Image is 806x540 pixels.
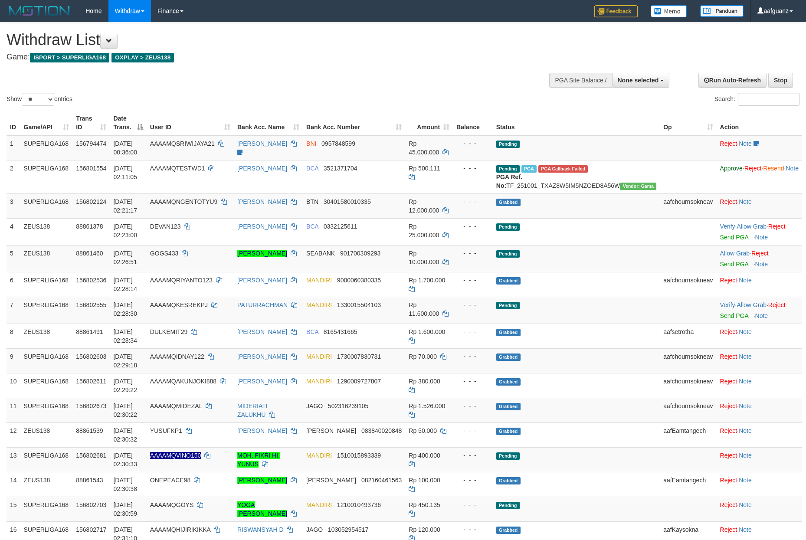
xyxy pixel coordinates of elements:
span: Copy 083840020848 to clipboard [361,427,402,434]
a: Reject [751,250,769,257]
a: MIDERIATI ZALUKHU [237,403,268,418]
img: MOTION_logo.png [7,4,72,17]
span: Rp 70.000 [409,353,437,360]
span: JAGO [306,526,323,533]
select: Showentries [22,93,54,106]
td: · [717,447,802,472]
span: Rp 1.700.000 [409,277,445,284]
span: Rp 25.000.000 [409,223,439,239]
span: Rp 12.000.000 [409,198,439,214]
span: MANDIRI [306,301,332,308]
div: PGA Site Balance / [549,73,612,88]
img: panduan.png [700,5,744,17]
span: [DATE] 02:30:59 [113,501,137,517]
span: Rp 400.000 [409,452,440,459]
span: AAAAMQNGENTOTYU9 [150,198,217,205]
span: Copy 1330015504103 to clipboard [337,301,381,308]
span: Copy 30401580010335 to clipboard [324,198,371,205]
a: Note [739,378,752,385]
a: [PERSON_NAME] [237,328,287,335]
td: ZEUS138 [20,218,73,245]
td: · [717,422,802,447]
a: Note [755,234,768,241]
td: 1 [7,135,20,160]
a: Verify [720,301,735,308]
span: Pending [496,165,520,173]
span: AAAAMQTESTWD1 [150,165,205,172]
a: Reject [720,501,737,508]
span: AAAAMQSRIWIJAYA21 [150,140,215,147]
a: Reject [720,403,737,409]
span: YUSUFKP1 [150,427,182,434]
a: Note [739,403,752,409]
span: Copy 0957848599 to clipboard [321,140,355,147]
label: Show entries [7,93,72,106]
a: Note [739,140,752,147]
td: ZEUS138 [20,472,73,497]
span: AAAAMQGOYS [150,501,193,508]
span: Copy 1730007830731 to clipboard [337,353,381,360]
td: aafchournsokneav [660,193,716,218]
span: [DATE] 02:29:22 [113,378,137,393]
th: Date Trans.: activate to sort column descending [110,111,146,135]
a: Reject [720,353,737,360]
button: None selected [612,73,670,88]
span: AAAAMQMIDEZAL [150,403,202,409]
span: 156794474 [76,140,106,147]
span: [DATE] 02:30:33 [113,452,137,468]
span: 156802681 [76,452,106,459]
a: Note [739,477,752,484]
td: · [717,373,802,398]
span: Grabbed [496,428,521,435]
span: Copy 9000060380335 to clipboard [337,277,381,284]
span: OXPLAY > ZEUS138 [111,53,174,62]
span: · [737,223,768,230]
a: [PERSON_NAME] [237,427,287,434]
th: Op: activate to sort column ascending [660,111,716,135]
div: - - - [456,402,489,410]
span: 156801554 [76,165,106,172]
span: Pending [496,502,520,509]
img: Button%20Memo.svg [651,5,687,17]
a: Reject [720,277,737,284]
span: [DATE] 02:28:14 [113,277,137,292]
div: - - - [456,222,489,231]
span: [DATE] 02:30:32 [113,427,137,443]
a: Note [739,353,752,360]
td: SUPERLIGA168 [20,297,73,324]
span: AAAAMQAKUNJOKI888 [150,378,216,385]
span: BCA [306,328,318,335]
a: [PERSON_NAME] [237,140,287,147]
a: Reject [720,427,737,434]
td: aafsetrotha [660,324,716,348]
div: - - - [456,301,489,309]
div: - - - [456,352,489,361]
span: Copy 0332125611 to clipboard [324,223,357,230]
span: None selected [618,77,659,84]
a: Reject [720,198,737,205]
a: Note [739,427,752,434]
a: Allow Grab [720,250,750,257]
a: PATURRACHMAN [237,301,288,308]
span: Nama rekening ada tanda titik/strip, harap diedit [150,452,201,459]
span: 156802717 [76,526,106,533]
span: Grabbed [496,329,521,336]
th: Status [493,111,660,135]
span: 88861539 [76,427,103,434]
span: Copy 1210010493736 to clipboard [337,501,381,508]
span: Rp 500.111 [409,165,440,172]
td: 3 [7,193,20,218]
td: 2 [7,160,20,193]
a: Reject [720,378,737,385]
div: - - - [456,164,489,173]
span: GOGS433 [150,250,178,257]
td: 12 [7,422,20,447]
a: RISWANSYAH D [237,526,284,533]
a: [PERSON_NAME] [237,165,287,172]
a: Allow Grab [737,223,766,230]
a: Reject [720,526,737,533]
div: - - - [456,377,489,386]
span: 156802536 [76,277,106,284]
span: Rp 45.000.000 [409,140,439,156]
span: BTN [306,198,318,205]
